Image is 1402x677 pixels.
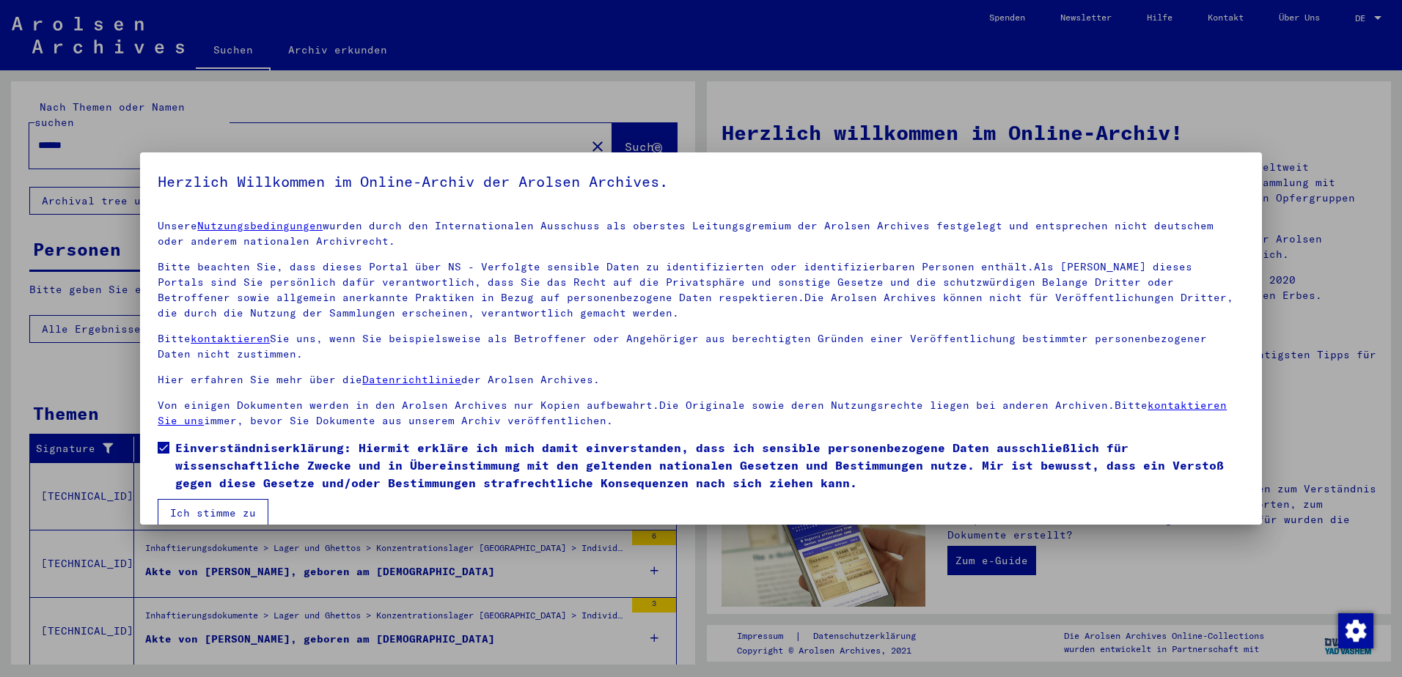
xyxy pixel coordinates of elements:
[191,332,270,345] a: kontaktieren
[158,399,1227,427] a: kontaktieren Sie uns
[1338,613,1373,648] img: Zustimmung ändern
[158,331,1244,362] p: Bitte Sie uns, wenn Sie beispielsweise als Betroffener oder Angehöriger aus berechtigten Gründen ...
[1337,613,1373,648] div: Zustimmung ändern
[158,372,1244,388] p: Hier erfahren Sie mehr über die der Arolsen Archives.
[158,170,1244,193] h5: Herzlich Willkommen im Online-Archiv der Arolsen Archives.
[362,373,461,386] a: Datenrichtlinie
[158,499,268,527] button: Ich stimme zu
[158,218,1244,249] p: Unsere wurden durch den Internationalen Ausschuss als oberstes Leitungsgremium der Arolsen Archiv...
[158,398,1244,429] p: Von einigen Dokumenten werden in den Arolsen Archives nur Kopien aufbewahrt.Die Originale sowie d...
[175,439,1244,492] span: Einverständniserklärung: Hiermit erkläre ich mich damit einverstanden, dass ich sensible personen...
[197,219,323,232] a: Nutzungsbedingungen
[158,259,1244,321] p: Bitte beachten Sie, dass dieses Portal über NS - Verfolgte sensible Daten zu identifizierten oder...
